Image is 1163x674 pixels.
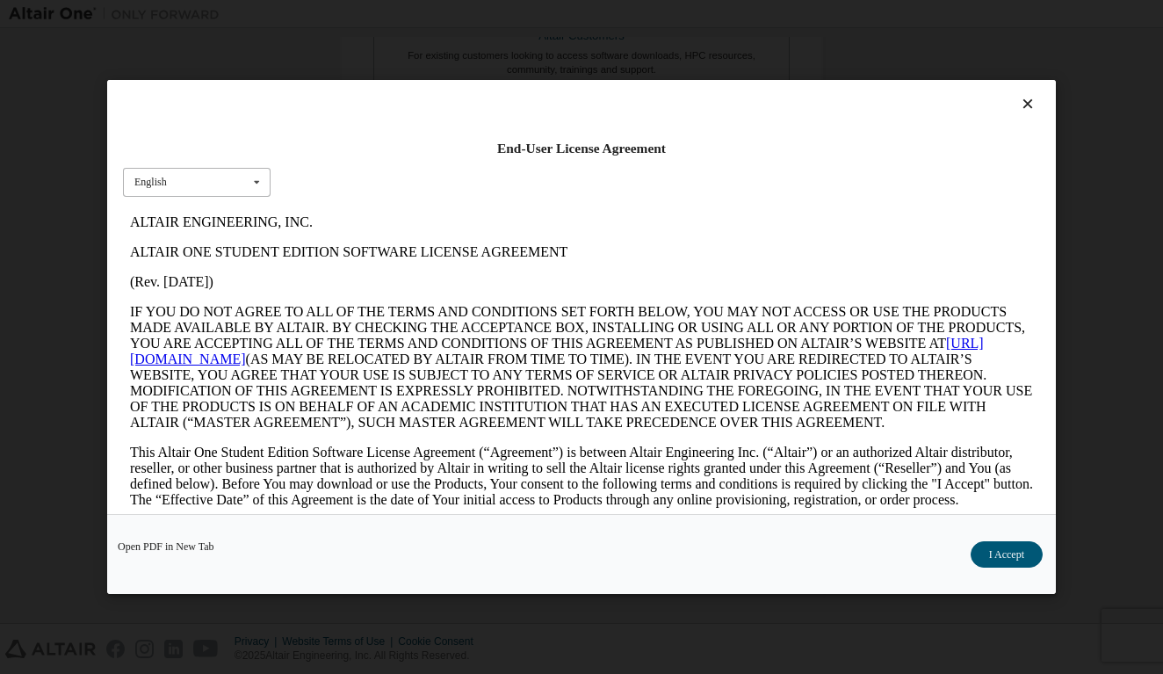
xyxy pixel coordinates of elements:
[7,128,861,159] a: [URL][DOMAIN_NAME]
[118,541,214,552] a: Open PDF in New Tab
[7,7,910,23] p: ALTAIR ENGINEERING, INC.
[7,37,910,53] p: ALTAIR ONE STUDENT EDITION SOFTWARE LICENSE AGREEMENT
[134,178,167,188] div: English
[7,97,910,223] p: IF YOU DO NOT AGREE TO ALL OF THE TERMS AND CONDITIONS SET FORTH BELOW, YOU MAY NOT ACCESS OR USE...
[971,541,1043,568] button: I Accept
[7,237,910,301] p: This Altair One Student Edition Software License Agreement (“Agreement”) is between Altair Engine...
[123,140,1040,157] div: End-User License Agreement
[7,67,910,83] p: (Rev. [DATE])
